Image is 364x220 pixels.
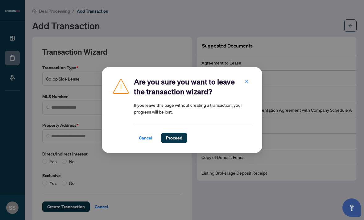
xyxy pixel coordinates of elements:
button: Cancel [134,133,157,143]
button: Proceed [161,133,187,143]
h2: Are you sure you want to leave the transaction wizard? [134,77,252,97]
button: Open asap [342,198,361,217]
span: Cancel [139,133,152,143]
span: Proceed [166,133,182,143]
span: close [245,79,249,84]
article: If you leave this page without creating a transaction, your progress will be lost. [134,102,252,115]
